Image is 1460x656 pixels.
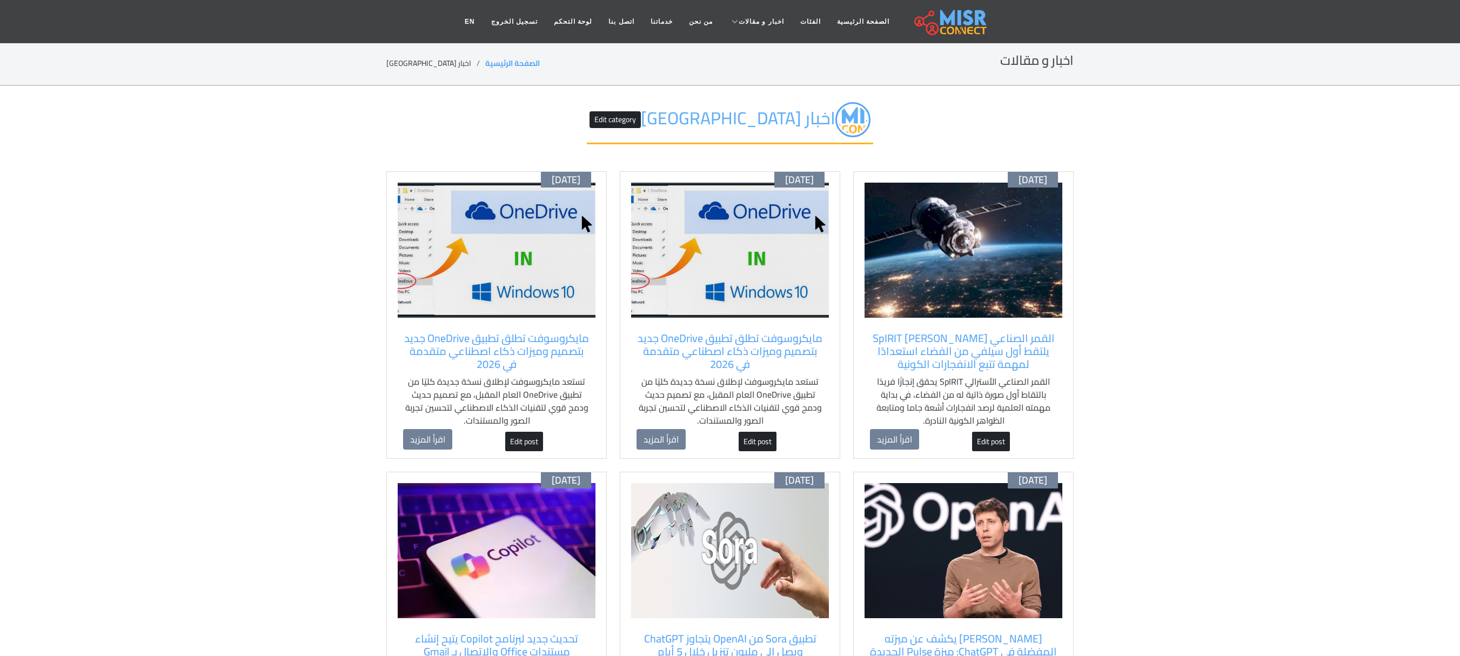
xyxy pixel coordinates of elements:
[637,332,823,371] a: مايكروسوفت تطلق تطبيق OneDrive جديد بتصميم وميزات ذكاء اصطناعي متقدمة في 2026
[552,174,580,186] span: [DATE]
[631,483,829,618] img: تطبيق Sora من OpenAI يتصدر التنزيلات ويتجاوز ChatGPT في خمسة أيام
[631,183,829,318] img: تطبيق OneDrive الجديد من مايكروسوفت بواجهة حديثة وميزات ذكاء اصطناعي
[600,11,642,32] a: اتصل بنا
[485,56,540,70] a: الصفحة الرئيسية
[972,432,1010,451] a: Edit post
[398,483,595,618] img: برنامج Copilot يحصل على تحديث جديد لإنشاء مستندات Office والتكامل مع Gmail
[1019,174,1047,186] span: [DATE]
[870,375,1057,427] p: القمر الصناعي الأسترالي SpIRIT يحقق إنجازًا فريدًا بالتقاط أول صورة ذاتية له من الفضاء، في بداية ...
[829,11,898,32] a: الصفحة الرئيسية
[403,375,590,427] p: تستعد مايكروسوفت لإطلاق نسخة جديدة كليًا من تطبيق OneDrive العام المقبل، مع تصميم حديث ودمج قوي ل...
[785,474,814,486] span: [DATE]
[403,429,452,450] a: اقرأ المزيد
[835,102,870,137] img: Jffy6wOTz3TJaCfdu8D1.png
[870,332,1057,371] a: القمر الصناعي [PERSON_NAME] SpIRIT يلتقط أول سيلفي من الفضاء استعدادًا لمهمة تتبع الانفجارات الكونية
[546,11,600,32] a: لوحة التحكم
[865,483,1062,618] img: سام ألتمان يكشف عن ميزة Pulse المفضلة لديه في ChatGPT
[398,183,595,318] img: تطبيق OneDrive الجديد من مايكروسوفت بواجهة حديثة وميزات ذكاء اصطناعي
[637,429,686,450] a: اقرأ المزيد
[403,332,590,371] a: مايكروسوفت تطلق تطبيق OneDrive جديد بتصميم وميزات ذكاء اصطناعي متقدمة في 2026
[1000,53,1074,69] h2: اخبار و مقالات
[721,11,792,32] a: اخبار و مقالات
[739,17,784,26] span: اخبار و مقالات
[386,58,485,69] li: اخبار [GEOGRAPHIC_DATA]
[681,11,721,32] a: من نحن
[457,11,483,32] a: EN
[739,432,776,451] a: Edit post
[552,474,580,486] span: [DATE]
[587,102,873,144] h2: اخبار [GEOGRAPHIC_DATA]
[785,174,814,186] span: [DATE]
[914,8,987,35] img: main.misr_connect
[642,11,681,32] a: خدماتنا
[637,375,823,427] p: تستعد مايكروسوفت لإطلاق نسخة جديدة كليًا من تطبيق OneDrive العام المقبل، مع تصميم حديث ودمج قوي ل...
[483,11,546,32] a: تسجيل الخروج
[590,111,641,128] button: Edit category
[792,11,829,32] a: الفئات
[870,429,919,450] a: اقرأ المزيد
[1019,474,1047,486] span: [DATE]
[865,183,1062,318] img: القمر الصناعي الأسترالي SpIRIT يلتقط أول صورة ذاتية له من الفضاء
[505,432,543,451] a: Edit post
